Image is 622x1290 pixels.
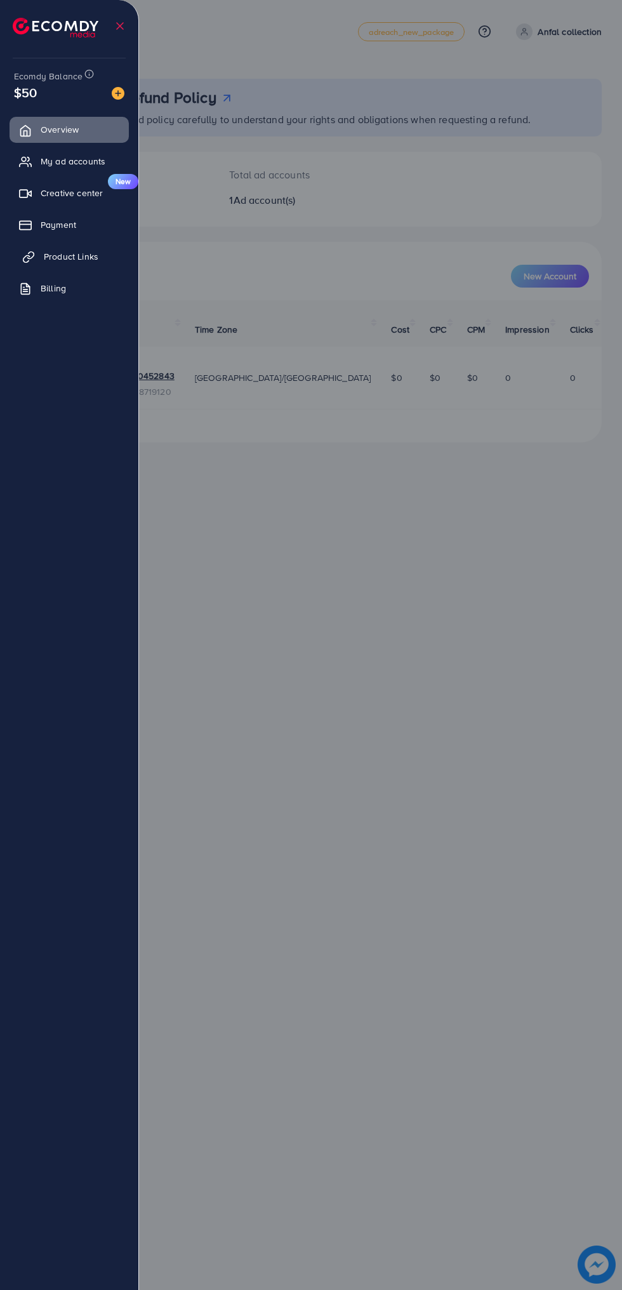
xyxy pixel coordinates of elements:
span: Product Links [44,250,98,263]
span: Overview [41,123,79,136]
a: Creative centerNew [10,180,129,206]
span: Creative center [41,187,103,199]
span: My ad accounts [41,155,105,168]
a: Product Links [10,244,129,269]
span: Ecomdy Balance [14,70,83,83]
a: Overview [10,117,129,142]
a: My ad accounts [10,149,129,174]
a: Billing [10,276,129,301]
span: Payment [41,218,76,231]
span: $50 [14,83,37,102]
img: image [112,87,124,100]
img: logo [13,18,98,37]
a: Payment [10,212,129,237]
span: New [108,174,138,189]
span: Billing [41,282,66,295]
